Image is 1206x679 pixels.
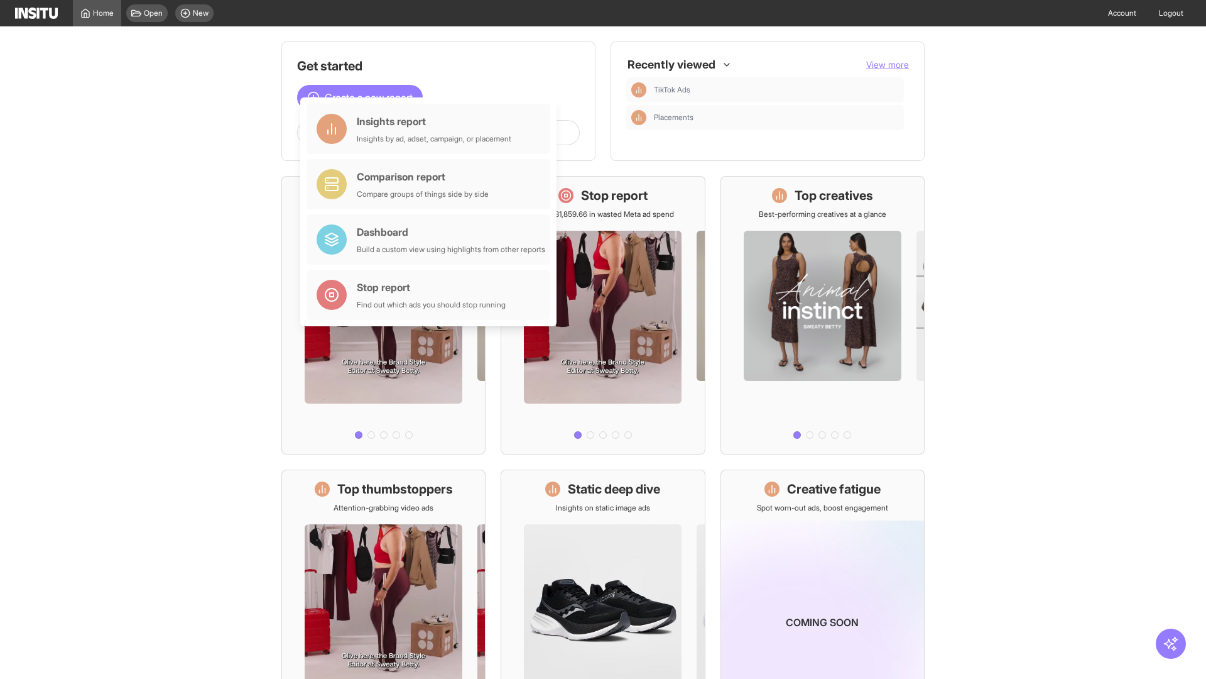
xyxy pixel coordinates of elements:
[325,90,413,105] span: Create a new report
[193,8,209,18] span: New
[357,169,489,184] div: Comparison report
[631,110,646,125] div: Insights
[654,85,899,95] span: TikTok Ads
[357,134,511,144] div: Insights by ad, adset, campaign, or placement
[654,85,690,95] span: TikTok Ads
[357,300,506,310] div: Find out which ads you should stop running
[337,480,453,498] h1: Top thumbstoppers
[144,8,163,18] span: Open
[334,503,433,513] p: Attention-grabbing video ads
[357,280,506,295] div: Stop report
[357,189,489,199] div: Compare groups of things side by side
[15,8,58,19] img: Logo
[297,57,580,75] h1: Get started
[720,176,925,455] a: Top creativesBest-performing creatives at a glance
[281,176,486,455] a: What's live nowSee all active ads instantly
[532,209,674,219] p: Save £31,859.66 in wasted Meta ad spend
[581,187,648,204] h1: Stop report
[357,114,511,129] div: Insights report
[631,82,646,97] div: Insights
[357,224,545,240] div: Dashboard
[759,209,886,219] p: Best-performing creatives at a glance
[297,85,423,110] button: Create a new report
[501,176,705,455] a: Stop reportSave £31,859.66 in wasted Meta ad spend
[866,59,909,70] span: View more
[556,503,650,513] p: Insights on static image ads
[654,113,693,123] span: Placements
[654,113,899,123] span: Placements
[357,245,545,255] div: Build a custom view using highlights from other reports
[866,58,909,71] button: View more
[568,480,660,498] h1: Static deep dive
[93,8,114,18] span: Home
[795,187,873,204] h1: Top creatives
